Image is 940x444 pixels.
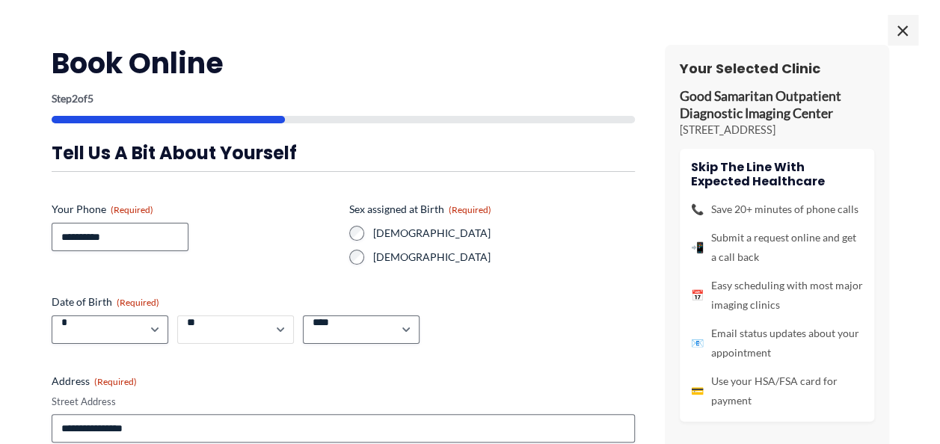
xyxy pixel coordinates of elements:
li: Use your HSA/FSA card for payment [691,371,863,410]
h2: Book Online [52,45,635,81]
legend: Sex assigned at Birth [349,202,491,217]
span: (Required) [449,204,491,215]
span: × [888,15,918,45]
legend: Address [52,374,137,389]
span: 📞 [691,200,704,219]
p: [STREET_ADDRESS] [680,123,874,138]
h3: Tell us a bit about yourself [52,141,635,164]
span: 5 [87,92,93,105]
span: 💳 [691,381,704,401]
span: 📲 [691,238,704,257]
p: Good Samaritan Outpatient Diagnostic Imaging Center [680,88,874,123]
li: Email status updates about your appointment [691,324,863,363]
label: [DEMOGRAPHIC_DATA] [373,250,635,265]
span: (Required) [117,297,159,308]
h4: Skip the line with Expected Healthcare [691,160,863,188]
label: [DEMOGRAPHIC_DATA] [373,226,635,241]
label: Your Phone [52,202,337,217]
span: 📧 [691,333,704,353]
span: (Required) [111,204,153,215]
span: (Required) [94,376,137,387]
span: 📅 [691,286,704,305]
label: Street Address [52,395,635,409]
legend: Date of Birth [52,295,159,309]
p: Step of [52,93,635,104]
li: Easy scheduling with most major imaging clinics [691,276,863,315]
h3: Your Selected Clinic [680,60,874,77]
span: 2 [72,92,78,105]
li: Submit a request online and get a call back [691,228,863,267]
li: Save 20+ minutes of phone calls [691,200,863,219]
